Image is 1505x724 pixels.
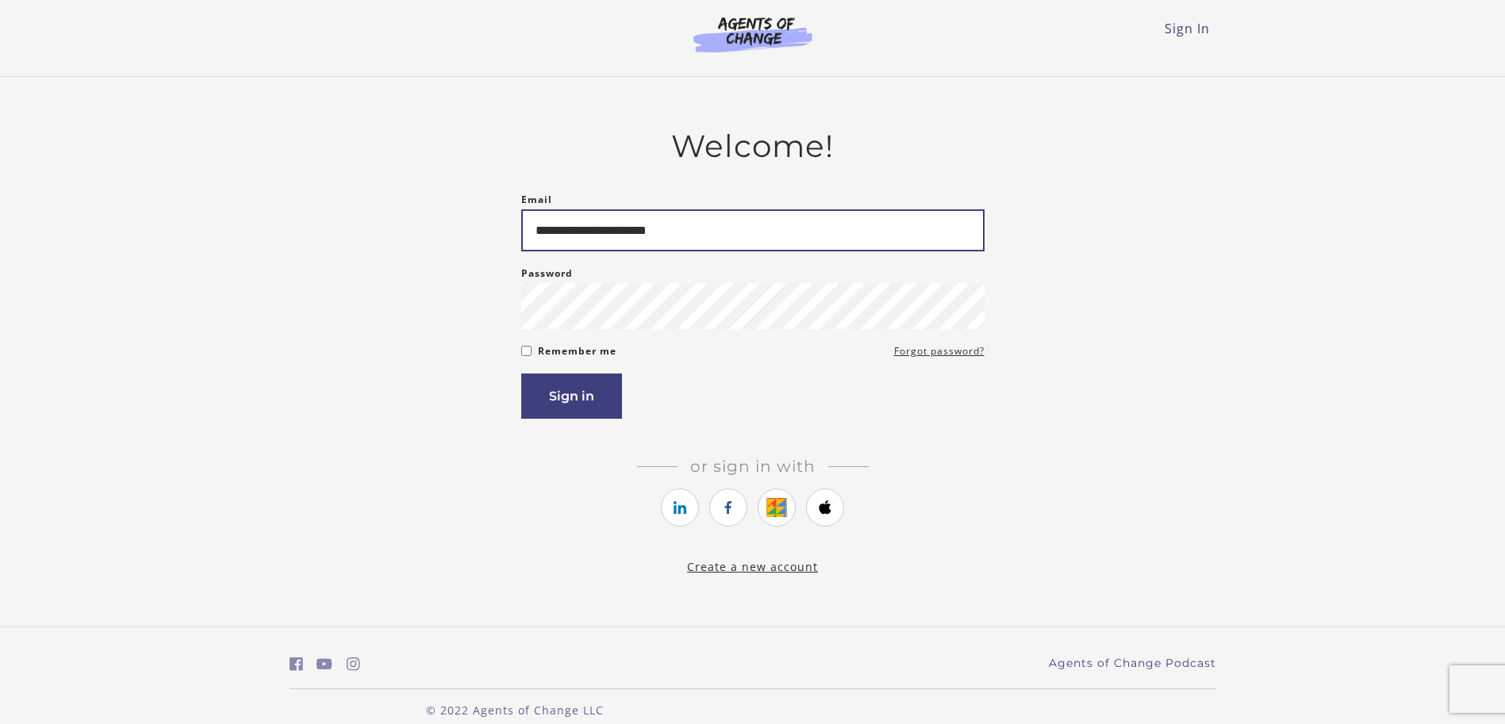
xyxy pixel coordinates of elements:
[290,657,303,672] i: https://www.facebook.com/groups/aswbtestprep (Open in a new window)
[1049,655,1216,672] a: Agents of Change Podcast
[317,653,332,676] a: https://www.youtube.com/c/AgentsofChangeTestPrepbyMeaganMitchell (Open in a new window)
[538,342,616,361] label: Remember me
[678,457,828,476] span: Or sign in with
[317,657,332,672] i: https://www.youtube.com/c/AgentsofChangeTestPrepbyMeaganMitchell (Open in a new window)
[894,342,985,361] a: Forgot password?
[521,128,985,165] h2: Welcome!
[709,488,747,527] a: https://courses.thinkific.com/users/auth/facebook?ss%5Breferral%5D=&ss%5Buser_return_to%5D=&ss%5B...
[521,190,552,209] label: Email
[661,488,699,527] a: https://courses.thinkific.com/users/auth/linkedin?ss%5Breferral%5D=&ss%5Buser_return_to%5D=&ss%5B...
[347,657,360,672] i: https://www.instagram.com/agentsofchangeprep/ (Open in a new window)
[347,653,360,676] a: https://www.instagram.com/agentsofchangeprep/ (Open in a new window)
[806,488,844,527] a: https://courses.thinkific.com/users/auth/apple?ss%5Breferral%5D=&ss%5Buser_return_to%5D=&ss%5Bvis...
[677,16,829,52] img: Agents of Change Logo
[687,559,818,574] a: Create a new account
[290,653,303,676] a: https://www.facebook.com/groups/aswbtestprep (Open in a new window)
[521,373,622,419] button: Sign in
[521,264,573,283] label: Password
[1165,20,1210,37] a: Sign In
[758,488,796,527] a: https://courses.thinkific.com/users/auth/google?ss%5Breferral%5D=&ss%5Buser_return_to%5D=&ss%5Bvi...
[290,702,740,718] p: © 2022 Agents of Change LLC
